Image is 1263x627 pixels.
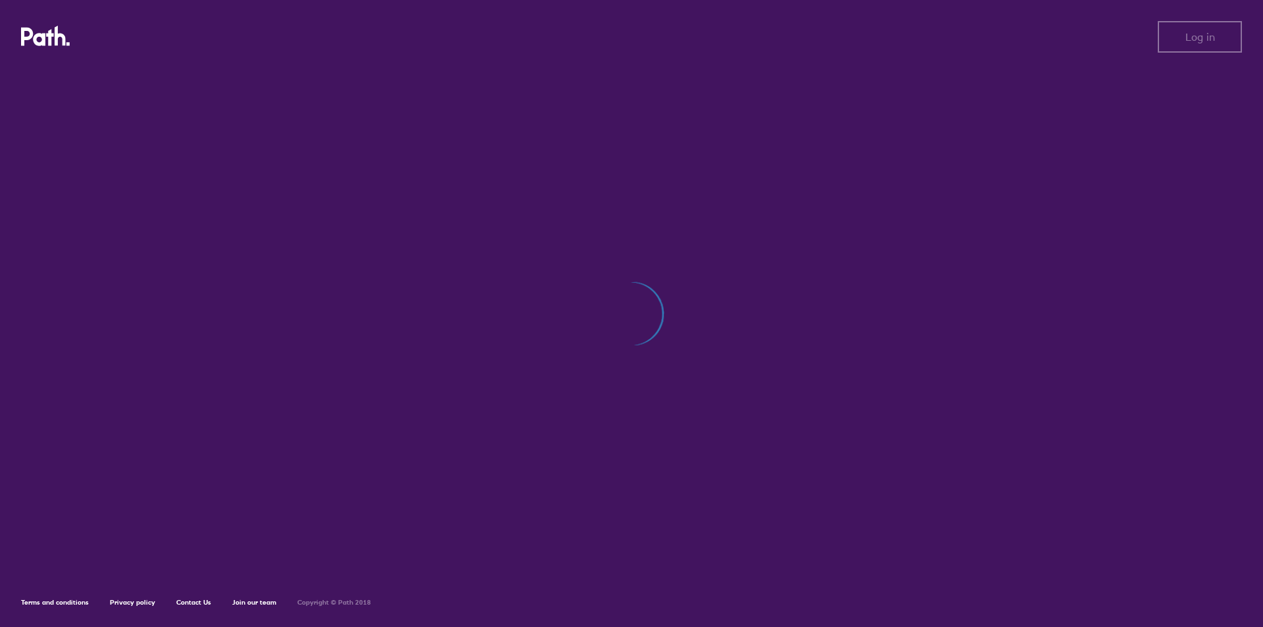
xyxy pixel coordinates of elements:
[21,598,89,607] a: Terms and conditions
[1158,21,1242,53] button: Log in
[232,598,276,607] a: Join our team
[297,599,371,607] h6: Copyright © Path 2018
[176,598,211,607] a: Contact Us
[110,598,155,607] a: Privacy policy
[1185,31,1215,43] span: Log in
